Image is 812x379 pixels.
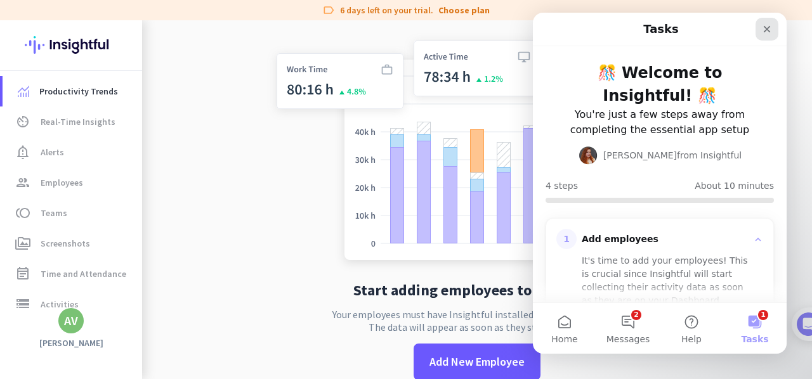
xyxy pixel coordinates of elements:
[3,228,142,259] a: perm_mediaScreenshots
[267,20,687,273] img: no-search-results
[3,76,142,106] a: menu-itemProductivity Trends
[15,266,30,281] i: event_note
[41,175,83,190] span: Employees
[3,259,142,289] a: event_noteTime and Attendance
[15,297,30,312] i: storage
[3,137,142,167] a: notification_importantAlerts
[15,205,30,221] i: toll
[15,145,30,160] i: notification_important
[39,84,118,99] span: Productivity Trends
[15,175,30,190] i: group
[18,86,29,97] img: menu-item
[41,205,67,221] span: Teams
[332,308,622,333] p: Your employees must have Insightful installed on their computers. The data will appear as soon as...
[3,106,142,137] a: av_timerReal-Time Insights
[3,289,142,319] a: storageActivities
[41,266,126,281] span: Time and Attendance
[353,283,601,298] h2: Start adding employees to Insightful
[41,297,79,312] span: Activities
[25,20,117,70] img: Insightful logo
[41,145,64,160] span: Alerts
[429,354,525,370] span: Add New Employee
[3,167,142,198] a: groupEmployees
[15,236,30,251] i: perm_media
[322,4,335,16] i: label
[533,13,787,354] iframe: Intercom live chat
[15,114,30,129] i: av_timer
[41,114,115,129] span: Real-Time Insights
[3,198,142,228] a: tollTeams
[64,314,78,327] div: AV
[438,4,490,16] a: Choose plan
[41,236,90,251] span: Screenshots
